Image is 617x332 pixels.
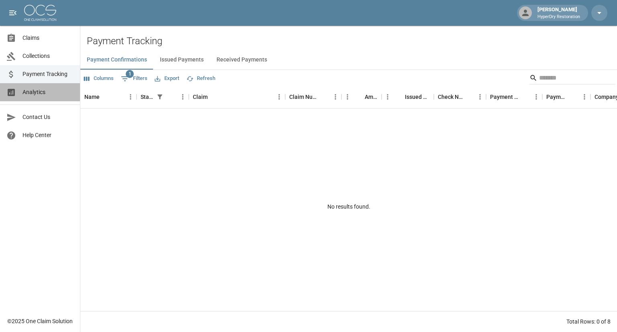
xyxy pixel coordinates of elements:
button: Select columns [82,72,116,85]
div: 1 active filter [154,91,165,102]
span: 1 [126,70,134,78]
div: Payment Method [490,86,519,108]
button: Issued Payments [153,50,210,70]
div: Status [141,86,154,108]
button: Show filters [154,91,165,102]
div: dynamic tabs [80,50,617,70]
div: Name [80,86,137,108]
div: Claim Number [289,86,318,108]
button: Sort [519,91,530,102]
div: Check Number [438,86,463,108]
span: Claims [22,34,74,42]
button: Sort [567,91,578,102]
button: Export [153,72,181,85]
button: Payment Confirmations [80,50,153,70]
div: Status [137,86,189,108]
div: © 2025 One Claim Solution [7,317,73,325]
button: Menu [125,91,137,103]
button: Refresh [184,72,217,85]
button: Sort [353,91,365,102]
div: Search [529,72,615,86]
div: Claim [189,86,285,108]
div: Claim [193,86,208,108]
h2: Payment Tracking [87,35,617,47]
div: Issued Date [382,86,434,108]
button: Received Payments [210,50,274,70]
span: Collections [22,52,74,60]
button: Sort [208,91,219,102]
div: Check Number [434,86,486,108]
p: HyperDry Restoration [537,14,580,20]
button: Menu [382,91,394,103]
button: Show filters [119,72,149,85]
span: Contact Us [22,113,74,121]
span: Help Center [22,131,74,139]
div: Claim Number [285,86,341,108]
div: Issued Date [405,86,430,108]
div: Payment Type [542,86,590,108]
div: Payment Type [546,86,567,108]
span: Payment Tracking [22,70,74,78]
button: open drawer [5,5,21,21]
button: Sort [463,91,474,102]
button: Sort [165,91,177,102]
div: Amount [365,86,378,108]
button: Menu [341,91,353,103]
button: Menu [474,91,486,103]
button: Sort [100,91,111,102]
button: Menu [329,91,341,103]
div: No results found. [80,109,617,305]
button: Menu [273,91,285,103]
span: Analytics [22,88,74,96]
button: Menu [177,91,189,103]
button: Menu [578,91,590,103]
div: [PERSON_NAME] [534,6,583,20]
div: Total Rows: 0 of 8 [566,318,611,326]
div: Name [84,86,100,108]
img: ocs-logo-white-transparent.png [24,5,56,21]
div: Payment Method [486,86,542,108]
div: Amount [341,86,382,108]
button: Menu [530,91,542,103]
button: Sort [394,91,405,102]
button: Sort [318,91,329,102]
